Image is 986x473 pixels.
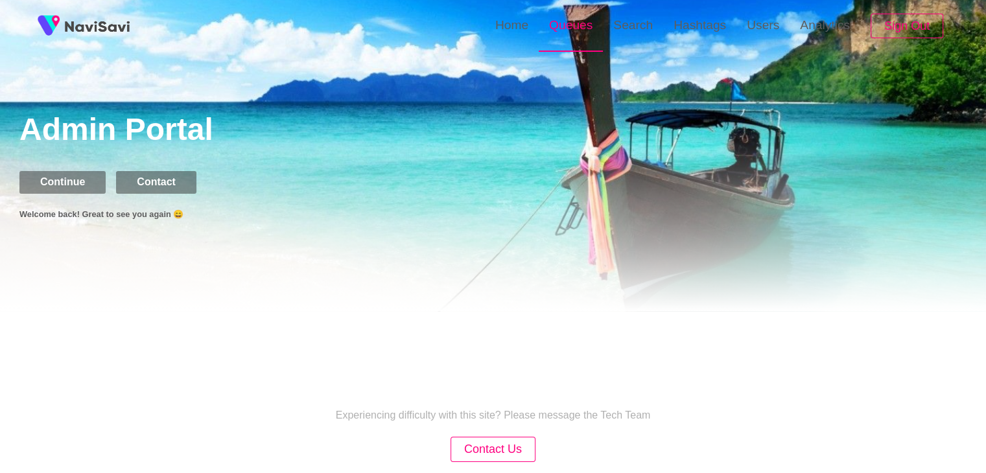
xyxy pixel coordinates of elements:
[65,19,130,32] img: fireSpot
[451,437,535,462] button: Contact Us
[116,171,196,193] button: Contact
[336,410,651,421] p: Experiencing difficulty with this site? Please message the Tech Team
[19,171,106,193] button: Continue
[19,176,116,187] a: Continue
[116,176,207,187] a: Contact
[19,111,986,150] h1: Admin Portal
[32,10,65,42] img: fireSpot
[451,444,535,455] a: Contact Us
[871,14,943,39] button: Sign Out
